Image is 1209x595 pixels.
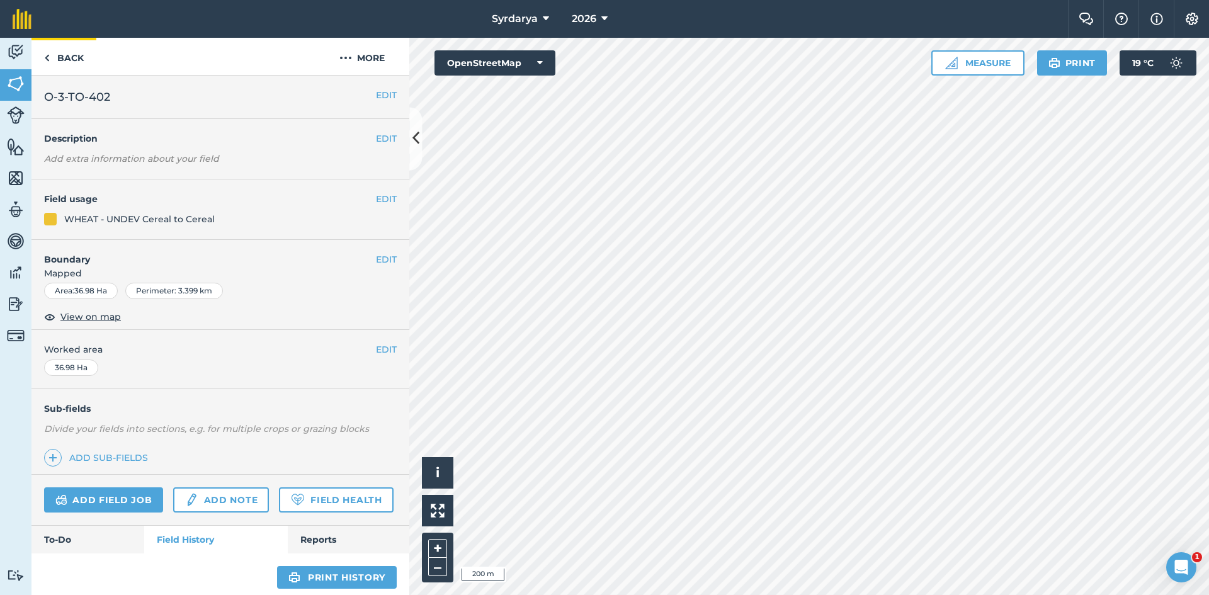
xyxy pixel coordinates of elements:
a: Reports [288,526,409,553]
img: svg+xml;base64,PHN2ZyB4bWxucz0iaHR0cDovL3d3dy53My5vcmcvMjAwMC9zdmciIHdpZHRoPSIyMCIgaGVpZ2h0PSIyNC... [339,50,352,65]
em: Divide your fields into sections, e.g. for multiple crops or grazing blocks [44,423,369,434]
span: View on map [60,310,121,324]
h4: Field usage [44,192,376,206]
img: svg+xml;base64,PD94bWwgdmVyc2lvbj0iMS4wIiBlbmNvZGluZz0idXRmLTgiPz4KPCEtLSBHZW5lcmF0b3I6IEFkb2JlIE... [7,295,25,314]
img: svg+xml;base64,PHN2ZyB4bWxucz0iaHR0cDovL3d3dy53My5vcmcvMjAwMC9zdmciIHdpZHRoPSIxOSIgaGVpZ2h0PSIyNC... [1048,55,1060,71]
a: Field Health [279,487,393,513]
img: svg+xml;base64,PHN2ZyB4bWxucz0iaHR0cDovL3d3dy53My5vcmcvMjAwMC9zdmciIHdpZHRoPSIxOCIgaGVpZ2h0PSIyNC... [44,309,55,324]
span: Syrdarya [492,11,538,26]
span: 2026 [572,11,596,26]
button: View on map [44,309,121,324]
em: Add extra information about your field [44,153,219,164]
span: i [436,465,440,480]
img: svg+xml;base64,PD94bWwgdmVyc2lvbj0iMS4wIiBlbmNvZGluZz0idXRmLTgiPz4KPCEtLSBHZW5lcmF0b3I6IEFkb2JlIE... [7,43,25,62]
img: svg+xml;base64,PHN2ZyB4bWxucz0iaHR0cDovL3d3dy53My5vcmcvMjAwMC9zdmciIHdpZHRoPSI5IiBoZWlnaHQ9IjI0Ii... [44,50,50,65]
button: More [315,38,409,75]
button: OpenStreetMap [434,50,555,76]
button: EDIT [376,343,397,356]
img: svg+xml;base64,PHN2ZyB4bWxucz0iaHR0cDovL3d3dy53My5vcmcvMjAwMC9zdmciIHdpZHRoPSI1NiIgaGVpZ2h0PSI2MC... [7,169,25,188]
img: svg+xml;base64,PD94bWwgdmVyc2lvbj0iMS4wIiBlbmNvZGluZz0idXRmLTgiPz4KPCEtLSBHZW5lcmF0b3I6IEFkb2JlIE... [1164,50,1189,76]
img: svg+xml;base64,PHN2ZyB4bWxucz0iaHR0cDovL3d3dy53My5vcmcvMjAwMC9zdmciIHdpZHRoPSI1NiIgaGVpZ2h0PSI2MC... [7,74,25,93]
button: + [428,539,447,558]
img: fieldmargin Logo [13,9,31,29]
img: Two speech bubbles overlapping with the left bubble in the forefront [1079,13,1094,25]
div: WHEAT - UNDEV Cereal to Cereal [64,212,215,226]
span: Mapped [31,266,409,280]
img: svg+xml;base64,PHN2ZyB4bWxucz0iaHR0cDovL3d3dy53My5vcmcvMjAwMC9zdmciIHdpZHRoPSIxNCIgaGVpZ2h0PSIyNC... [48,450,57,465]
a: Add sub-fields [44,449,153,467]
iframe: Intercom live chat [1166,552,1196,582]
div: Area : 36.98 Ha [44,283,118,299]
a: Back [31,38,96,75]
img: Four arrows, one pointing top left, one top right, one bottom right and the last bottom left [431,504,445,518]
button: EDIT [376,252,397,266]
button: – [428,558,447,576]
img: A question mark icon [1114,13,1129,25]
span: 19 ° C [1132,50,1154,76]
span: Worked area [44,343,397,356]
h4: Description [44,132,397,145]
img: A cog icon [1184,13,1200,25]
img: svg+xml;base64,PD94bWwgdmVyc2lvbj0iMS4wIiBlbmNvZGluZz0idXRmLTgiPz4KPCEtLSBHZW5lcmF0b3I6IEFkb2JlIE... [7,569,25,581]
img: svg+xml;base64,PHN2ZyB4bWxucz0iaHR0cDovL3d3dy53My5vcmcvMjAwMC9zdmciIHdpZHRoPSI1NiIgaGVpZ2h0PSI2MC... [7,137,25,156]
span: 1 [1192,552,1202,562]
div: 36.98 Ha [44,360,98,376]
div: Perimeter : 3.399 km [125,283,223,299]
a: Print history [277,566,397,589]
img: svg+xml;base64,PD94bWwgdmVyc2lvbj0iMS4wIiBlbmNvZGluZz0idXRmLTgiPz4KPCEtLSBHZW5lcmF0b3I6IEFkb2JlIE... [7,263,25,282]
img: svg+xml;base64,PD94bWwgdmVyc2lvbj0iMS4wIiBlbmNvZGluZz0idXRmLTgiPz4KPCEtLSBHZW5lcmF0b3I6IEFkb2JlIE... [7,200,25,219]
a: To-Do [31,526,144,553]
button: EDIT [376,192,397,206]
button: EDIT [376,88,397,102]
a: Add field job [44,487,163,513]
button: Print [1037,50,1108,76]
a: Field History [144,526,287,553]
button: EDIT [376,132,397,145]
button: Measure [931,50,1025,76]
a: Add note [173,487,269,513]
img: svg+xml;base64,PD94bWwgdmVyc2lvbj0iMS4wIiBlbmNvZGluZz0idXRmLTgiPz4KPCEtLSBHZW5lcmF0b3I6IEFkb2JlIE... [7,106,25,124]
img: svg+xml;base64,PHN2ZyB4bWxucz0iaHR0cDovL3d3dy53My5vcmcvMjAwMC9zdmciIHdpZHRoPSIxNyIgaGVpZ2h0PSIxNy... [1150,11,1163,26]
img: svg+xml;base64,PHN2ZyB4bWxucz0iaHR0cDovL3d3dy53My5vcmcvMjAwMC9zdmciIHdpZHRoPSIxOSIgaGVpZ2h0PSIyNC... [288,570,300,585]
img: svg+xml;base64,PD94bWwgdmVyc2lvbj0iMS4wIiBlbmNvZGluZz0idXRmLTgiPz4KPCEtLSBHZW5lcmF0b3I6IEFkb2JlIE... [184,492,198,507]
h4: Boundary [31,240,376,266]
img: Ruler icon [945,57,958,69]
h4: Sub-fields [31,402,409,416]
button: 19 °C [1120,50,1196,76]
span: O-3-TO-402 [44,88,110,106]
img: svg+xml;base64,PD94bWwgdmVyc2lvbj0iMS4wIiBlbmNvZGluZz0idXRmLTgiPz4KPCEtLSBHZW5lcmF0b3I6IEFkb2JlIE... [7,232,25,251]
img: svg+xml;base64,PD94bWwgdmVyc2lvbj0iMS4wIiBlbmNvZGluZz0idXRmLTgiPz4KPCEtLSBHZW5lcmF0b3I6IEFkb2JlIE... [7,327,25,344]
img: svg+xml;base64,PD94bWwgdmVyc2lvbj0iMS4wIiBlbmNvZGluZz0idXRmLTgiPz4KPCEtLSBHZW5lcmF0b3I6IEFkb2JlIE... [55,492,67,507]
button: i [422,457,453,489]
